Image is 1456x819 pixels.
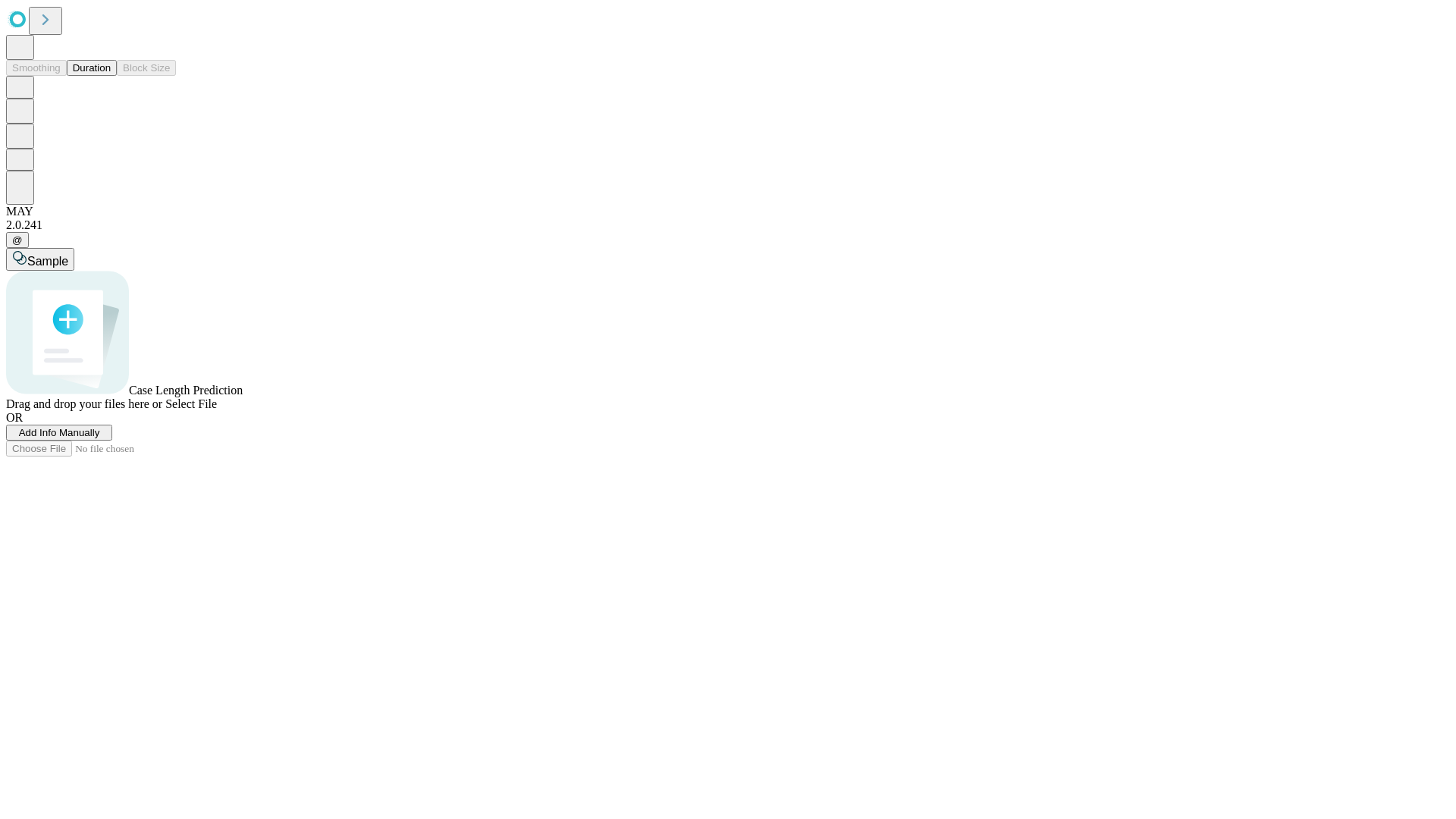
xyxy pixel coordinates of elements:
[19,427,100,438] span: Add Info Manually
[6,60,67,76] button: Smoothing
[6,218,1450,232] div: 2.0.241
[129,384,243,397] span: Case Length Prediction
[67,60,117,76] button: Duration
[117,60,176,76] button: Block Size
[165,397,217,410] span: Select File
[6,397,162,410] span: Drag and drop your files here or
[6,248,74,271] button: Sample
[27,255,68,268] span: Sample
[6,232,29,248] button: @
[6,205,1450,218] div: MAY
[6,425,112,441] button: Add Info Manually
[6,411,23,424] span: OR
[12,234,23,246] span: @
